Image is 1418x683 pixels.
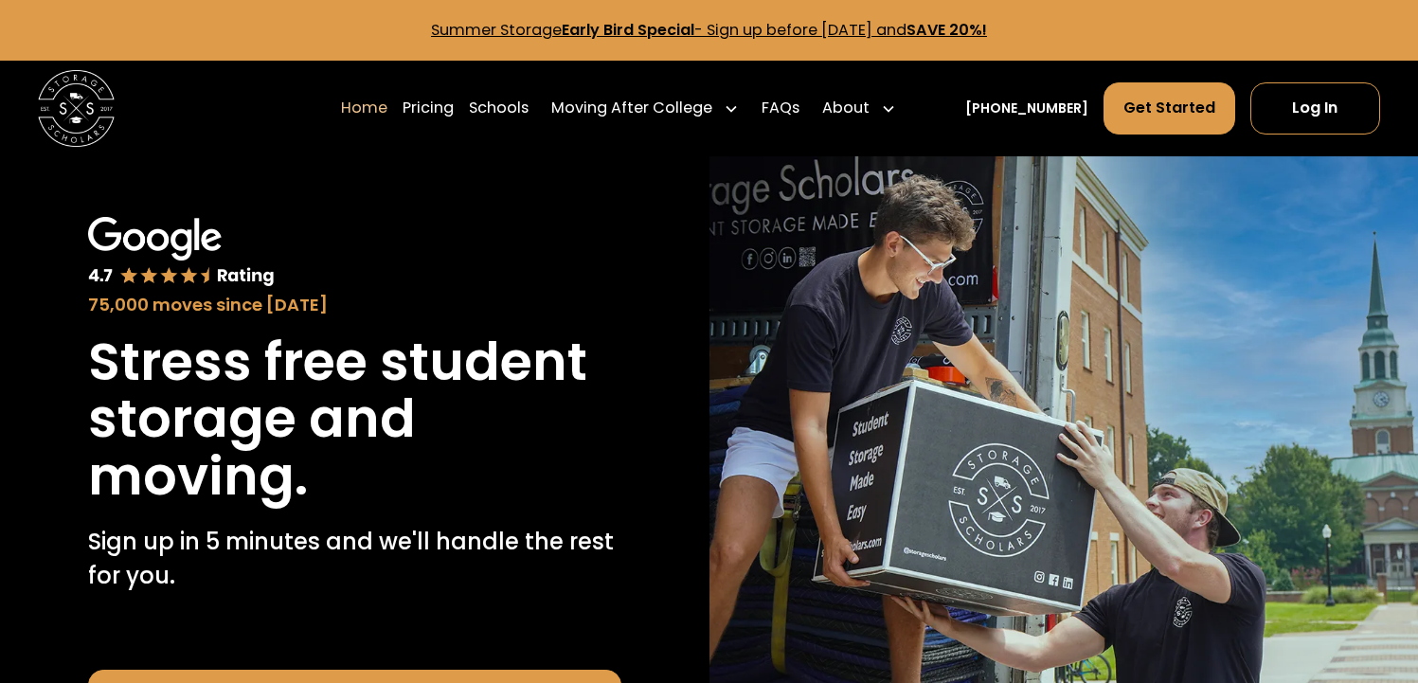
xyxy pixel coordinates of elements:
[906,19,987,41] strong: SAVE 20%!
[1250,82,1380,134] a: Log In
[88,333,621,506] h1: Stress free student storage and moving.
[431,19,987,41] a: Summer StorageEarly Bird Special- Sign up before [DATE] andSAVE 20%!
[1104,82,1235,134] a: Get Started
[341,81,387,135] a: Home
[88,525,621,593] p: Sign up in 5 minutes and we'll handle the rest for you.
[38,70,114,146] img: Storage Scholars main logo
[88,292,621,317] div: 75,000 moves since [DATE]
[762,81,799,135] a: FAQs
[88,217,275,288] img: Google 4.7 star rating
[965,99,1088,118] a: [PHONE_NUMBER]
[403,81,454,135] a: Pricing
[469,81,529,135] a: Schools
[562,19,694,41] strong: Early Bird Special
[551,97,712,119] div: Moving After College
[822,97,870,119] div: About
